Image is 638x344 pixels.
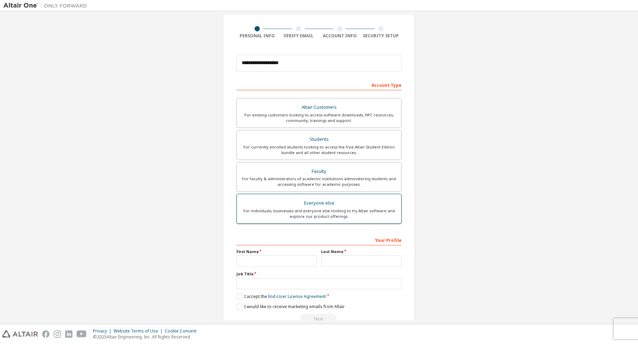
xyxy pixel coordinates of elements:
img: facebook.svg [42,330,49,338]
img: youtube.svg [77,330,87,338]
p: © 2025 Altair Engineering, Inc. All Rights Reserved. [93,334,201,340]
label: Last Name [321,249,402,254]
div: Account Type [236,79,402,90]
div: Everyone else [241,198,397,208]
img: Altair One [3,2,91,9]
div: Personal Info [236,33,278,39]
div: For faculty & administrators of academic institutions administering students and accessing softwa... [241,176,397,187]
label: I accept the [236,293,326,299]
div: Altair Customers [241,102,397,112]
div: Read and acccept EULA to continue [236,314,402,324]
div: Security Setup [360,33,402,39]
div: Faculty [241,167,397,176]
label: Job Title [236,271,402,277]
img: linkedin.svg [65,330,72,338]
a: End-User License Agreement [268,293,326,299]
div: Students [241,135,397,144]
div: Privacy [93,328,114,334]
div: Account Info [319,33,360,39]
img: instagram.svg [54,330,61,338]
div: For existing customers looking to access software downloads, HPC resources, community, trainings ... [241,112,397,123]
div: Verify Email [278,33,319,39]
div: Cookie Consent [165,328,201,334]
label: First Name [236,249,317,254]
div: Website Terms of Use [114,328,165,334]
div: For individuals, businesses and everyone else looking to try Altair software and explore our prod... [241,208,397,219]
label: I would like to receive marketing emails from Altair [236,304,345,309]
div: Your Profile [236,234,402,245]
div: For currently enrolled students looking to access the free Altair Student Edition bundle and all ... [241,144,397,155]
img: altair_logo.svg [2,330,38,338]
